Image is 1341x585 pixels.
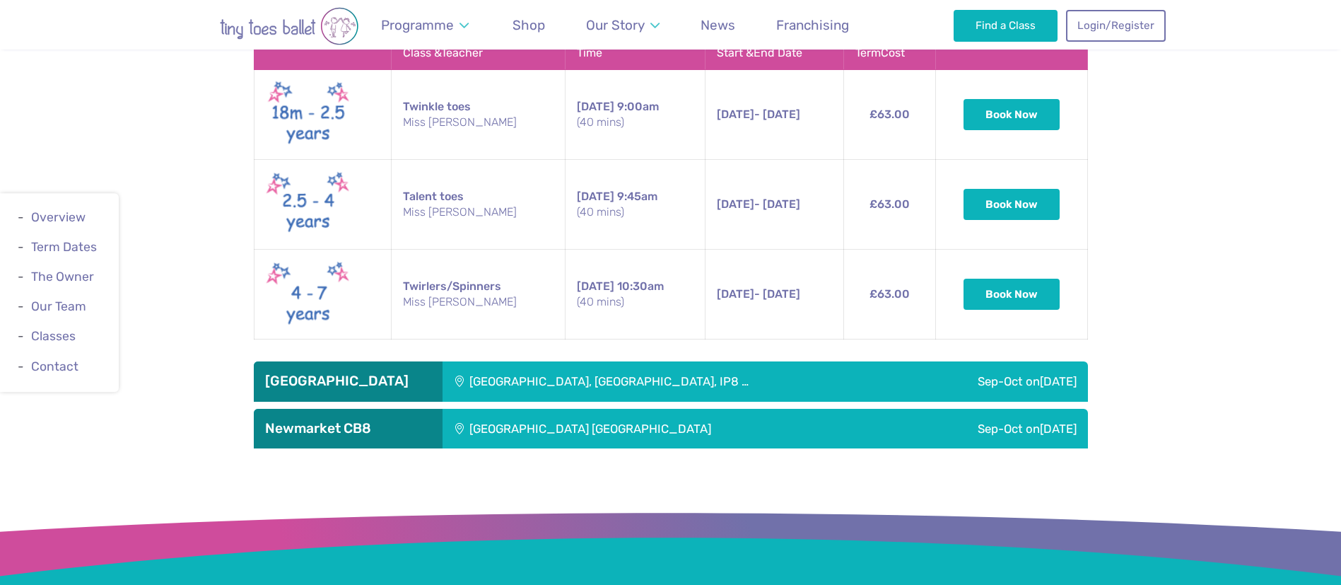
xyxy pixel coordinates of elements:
span: - [DATE] [717,197,800,211]
a: Classes [31,330,76,344]
small: Miss [PERSON_NAME] [403,294,554,310]
th: Start & End Date [705,36,843,69]
a: Our Story [579,8,666,42]
span: [DATE] [577,279,614,293]
img: tiny toes ballet [176,7,402,45]
small: (40 mins) [577,115,693,130]
span: News [701,17,735,33]
td: 9:45am [565,160,705,250]
td: Twinkle toes [391,70,565,160]
th: Term Cost [843,36,936,69]
small: (40 mins) [577,294,693,310]
span: Shop [513,17,545,33]
a: Shop [506,8,552,42]
a: Franchising [770,8,856,42]
img: Twirlers & Spinners New (May 2025) [266,258,351,330]
button: Book Now [964,189,1060,220]
span: [DATE] [717,287,754,301]
a: The Owner [31,270,94,284]
td: Talent toes [391,160,565,250]
span: Programme [381,17,454,33]
a: Term Dates [31,240,97,254]
small: (40 mins) [577,204,693,220]
td: £63.00 [843,250,936,340]
a: Programme [375,8,476,42]
div: Sep-Oct on [909,361,1088,401]
span: Our Story [586,17,645,33]
div: [GEOGRAPHIC_DATA] [GEOGRAPHIC_DATA] [443,409,893,448]
span: - [DATE] [717,287,800,301]
div: [GEOGRAPHIC_DATA], [GEOGRAPHIC_DATA], IP8 … [443,361,909,401]
span: [DATE] [717,197,754,211]
a: Contact [31,359,78,373]
small: Miss [PERSON_NAME] [403,115,554,130]
a: Overview [31,210,86,224]
span: [DATE] [577,100,614,113]
button: Book Now [964,99,1060,130]
td: £63.00 [843,70,936,160]
th: Class & Teacher [391,36,565,69]
h3: Newmarket CB8 [265,420,431,437]
a: Our Team [31,299,86,313]
div: Sep-Oct on [892,409,1087,448]
span: Franchising [776,17,849,33]
span: [DATE] [577,190,614,203]
span: [DATE] [1040,422,1077,436]
button: Book Now [964,279,1060,310]
img: Twinkle toes New (May 2025) [266,79,351,151]
span: - [DATE] [717,108,800,121]
span: [DATE] [717,108,754,121]
td: 10:30am [565,250,705,340]
img: Talent toes New (May 2025) [266,168,351,241]
span: [DATE] [1040,374,1077,388]
a: News [694,8,742,42]
th: Time [565,36,705,69]
a: Find a Class [954,10,1058,41]
small: Miss [PERSON_NAME] [403,204,554,220]
td: 9:00am [565,70,705,160]
td: Twirlers/Spinners [391,250,565,340]
h3: [GEOGRAPHIC_DATA] [265,373,431,390]
td: £63.00 [843,160,936,250]
a: Login/Register [1066,10,1165,41]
